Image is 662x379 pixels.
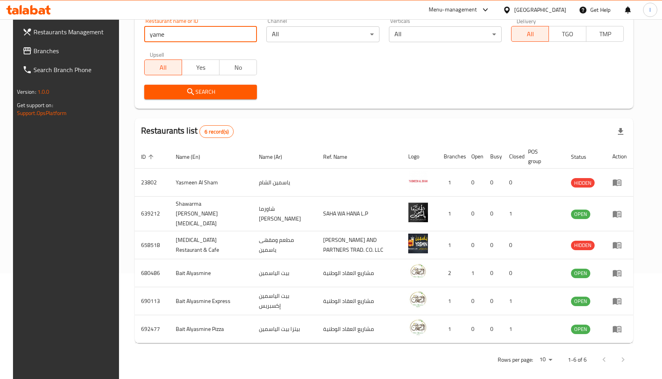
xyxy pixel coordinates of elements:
[253,169,317,197] td: ياسمين الشام
[402,145,437,169] th: Logo
[259,152,292,162] span: Name (Ar)
[503,197,522,231] td: 1
[182,59,219,75] button: Yes
[253,259,317,287] td: بيت الياسمين
[503,169,522,197] td: 0
[511,26,549,42] button: All
[37,87,50,97] span: 1.0.0
[17,100,53,110] span: Get support on:
[253,287,317,315] td: بيت الياسمين إكسبريس
[498,355,533,365] p: Rows per page:
[437,145,465,169] th: Branches
[223,62,254,73] span: No
[571,178,595,188] span: HIDDEN
[408,234,428,253] img: Yasmin Restaurant & Cafe
[528,147,555,166] span: POS group
[465,315,484,343] td: 0
[169,197,253,231] td: Shawarma [PERSON_NAME][MEDICAL_DATA]
[437,287,465,315] td: 1
[437,231,465,259] td: 1
[200,128,233,136] span: 6 record(s)
[151,87,251,97] span: Search
[437,197,465,231] td: 1
[515,28,546,40] span: All
[437,259,465,287] td: 2
[185,62,216,73] span: Yes
[144,26,257,42] input: Search for restaurant name or ID..
[503,315,522,343] td: 1
[148,62,179,73] span: All
[144,85,257,99] button: Search
[612,268,627,278] div: Menu
[16,41,124,60] a: Branches
[135,259,169,287] td: 680486
[17,87,36,97] span: Version:
[408,171,428,191] img: Yasmeen Al Sham
[16,60,124,79] a: Search Branch Phone
[484,259,503,287] td: 0
[150,52,164,57] label: Upsell
[389,26,502,42] div: All
[571,152,597,162] span: Status
[465,259,484,287] td: 1
[266,26,379,42] div: All
[317,197,402,231] td: SAHA WA HANA L.P
[33,27,117,37] span: Restaurants Management
[571,297,590,306] span: OPEN
[484,231,503,259] td: 0
[437,315,465,343] td: 1
[253,231,317,259] td: مطعم ومقهى ياسمين
[253,315,317,343] td: بيتزا بيت الياسمين
[549,26,586,42] button: TGO
[503,231,522,259] td: 0
[429,5,477,15] div: Menu-management
[323,152,357,162] span: Ref. Name
[484,315,503,343] td: 0
[176,152,210,162] span: Name (En)
[586,26,624,42] button: TMP
[219,59,257,75] button: No
[141,152,156,162] span: ID
[536,354,555,366] div: Rows per page:
[571,269,590,278] span: OPEN
[141,125,234,138] h2: Restaurants list
[16,22,124,41] a: Restaurants Management
[33,46,117,56] span: Branches
[169,287,253,315] td: Bait Alyasmine Express
[317,259,402,287] td: مشاريع العقاد الوطنية
[484,287,503,315] td: 0
[465,145,484,169] th: Open
[649,6,651,14] span: I
[33,65,117,74] span: Search Branch Phone
[317,231,402,259] td: [PERSON_NAME] AND PARTNERS TRAD. CO. LLC
[253,197,317,231] td: شاورما [PERSON_NAME]
[552,28,583,40] span: TGO
[144,59,182,75] button: All
[135,169,169,197] td: 23802
[589,28,621,40] span: TMP
[135,315,169,343] td: 692477
[437,169,465,197] td: 1
[135,197,169,231] td: 639212
[135,231,169,259] td: 658518
[568,355,587,365] p: 1-6 of 6
[612,209,627,219] div: Menu
[135,287,169,315] td: 690113
[465,287,484,315] td: 0
[169,259,253,287] td: Bait Alyasmine
[611,122,630,141] div: Export file
[571,210,590,219] span: OPEN
[503,145,522,169] th: Closed
[612,178,627,187] div: Menu
[169,231,253,259] td: [MEDICAL_DATA] Restaurant & Cafe
[612,296,627,306] div: Menu
[408,290,428,309] img: Bait Alyasmine Express
[169,315,253,343] td: Bait Alyasmine Pizza
[571,325,590,334] span: OPEN
[484,169,503,197] td: 0
[571,178,595,188] div: HIDDEN
[571,241,595,250] div: HIDDEN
